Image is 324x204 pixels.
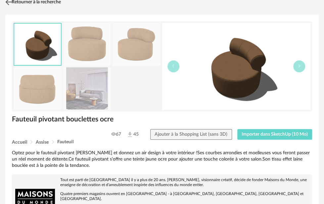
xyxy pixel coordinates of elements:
img: Téléchargements [126,131,133,138]
button: Ajouter à la Shopping List (sans 3D) [150,129,232,140]
div: Optez pour le fauteuil pivotant [PERSON_NAME] et donnez un air design à votre intérieur !Ses cour... [12,150,312,169]
span: 45 [126,131,139,138]
button: Importer dans SketchUp (10 Mo) [237,129,312,140]
span: Accueil [12,140,27,145]
img: fauteuil-pivotant-bouclettes-ocre-1000-1-4-238460_10.jpg [64,67,111,109]
img: thumbnail.png [162,23,311,110]
span: Ajouter à la Shopping List (sans 3D) [155,132,227,137]
p: Tout est parti de [GEOGRAPHIC_DATA] il y a plus de 20 ans. [PERSON_NAME], visionnaire créatif, dé... [15,177,309,187]
span: Importer dans SketchUp (10 Mo) [242,132,308,137]
span: 67 [111,131,121,137]
img: fauteuil-pivotant-bouclettes-ocre-1000-1-4-238460_5.jpg [64,23,111,65]
span: Fauteuil [57,140,73,144]
span: Assise [36,140,49,145]
img: fauteuil-pivotant-bouclettes-ocre-1000-1-4-238460_3.jpg [113,23,160,65]
img: fauteuil-pivotant-bouclettes-ocre-1000-1-4-238460_6.jpg [14,67,61,109]
h1: Fauteuil pivotant bouclettes ocre [12,115,312,124]
img: thumbnail.png [14,24,61,65]
p: Quatre premiers magasins ouvrent en [GEOGRAPHIC_DATA] - à [GEOGRAPHIC_DATA], [GEOGRAPHIC_DATA], [... [15,191,309,201]
div: Breadcrumb [12,140,312,145]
